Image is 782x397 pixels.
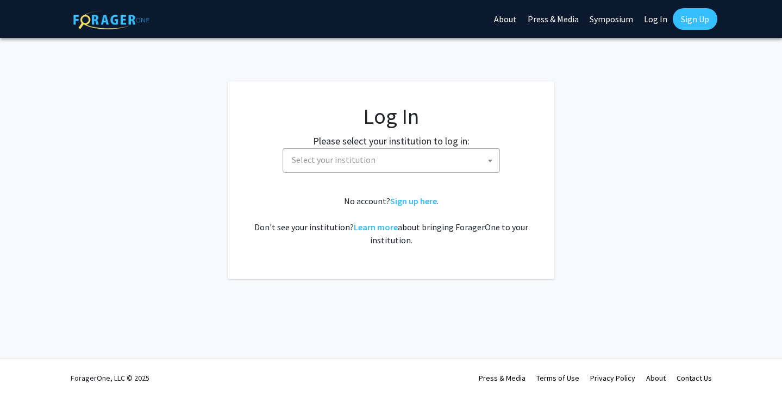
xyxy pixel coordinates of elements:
a: About [646,373,666,383]
a: Terms of Use [536,373,579,383]
span: Select your institution [292,154,376,165]
h1: Log In [250,103,533,129]
a: Sign up here [390,196,437,206]
a: Privacy Policy [590,373,635,383]
div: ForagerOne, LLC © 2025 [71,359,149,397]
a: Learn more about bringing ForagerOne to your institution [354,222,398,232]
span: Select your institution [283,148,500,173]
a: Contact Us [677,373,712,383]
span: Select your institution [287,149,499,171]
div: No account? . Don't see your institution? about bringing ForagerOne to your institution. [250,194,533,247]
label: Please select your institution to log in: [313,134,470,148]
a: Press & Media [479,373,525,383]
a: Sign Up [673,8,717,30]
img: ForagerOne Logo [73,10,149,29]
